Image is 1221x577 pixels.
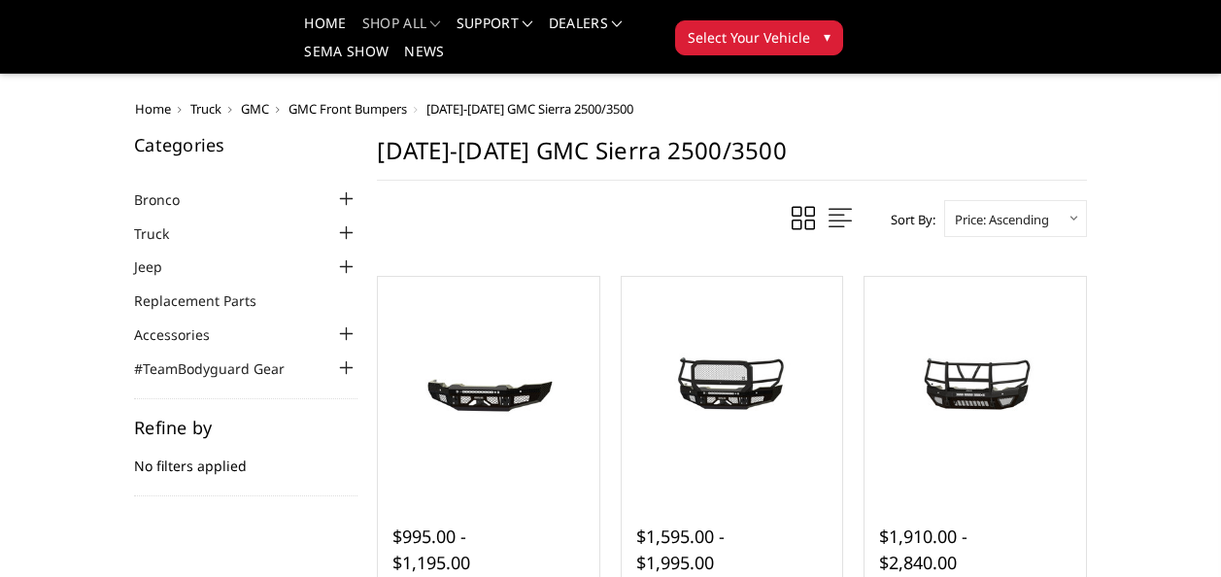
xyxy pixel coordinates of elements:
[383,282,594,493] a: 2020-2023 GMC Sierra 2500-3500 - FT Series - Base Front Bumper 2020-2023 GMC Sierra 2500-3500 - F...
[426,100,633,118] span: [DATE]-[DATE] GMC Sierra 2500/3500
[627,337,838,437] img: 2020-2023 GMC Sierra 2500-3500 - FT Series - Extreme Front Bumper
[392,525,470,574] span: $995.00 - $1,195.00
[880,205,935,234] label: Sort By:
[134,136,357,153] h5: Categories
[688,27,810,48] span: Select Your Vehicle
[134,419,357,436] h5: Refine by
[241,100,269,118] a: GMC
[627,282,838,493] a: 2020-2023 GMC Sierra 2500-3500 - FT Series - Extreme Front Bumper 2020-2023 GMC Sierra 2500-3500 ...
[869,282,1081,493] a: 2020-2023 GMC 2500-3500 - T2 Series - Extreme Front Bumper (receiver or winch) 2020-2023 GMC 2500...
[869,337,1081,437] img: 2020-2023 GMC 2500-3500 - T2 Series - Extreme Front Bumper (receiver or winch)
[879,525,967,574] span: $1,910.00 - $2,840.00
[135,100,171,118] a: Home
[383,337,594,437] img: 2020-2023 GMC Sierra 2500-3500 - FT Series - Base Front Bumper
[457,17,533,45] a: Support
[675,20,843,55] button: Select Your Vehicle
[134,256,187,277] a: Jeep
[824,26,831,47] span: ▾
[549,17,623,45] a: Dealers
[134,358,309,379] a: #TeamBodyguard Gear
[377,136,1087,181] h1: [DATE]-[DATE] GMC Sierra 2500/3500
[134,419,357,496] div: No filters applied
[362,17,441,45] a: shop all
[190,100,221,118] a: Truck
[304,17,346,45] a: Home
[134,290,281,311] a: Replacement Parts
[134,223,193,244] a: Truck
[304,45,389,73] a: SEMA Show
[134,189,204,210] a: Bronco
[636,525,725,574] span: $1,595.00 - $1,995.00
[288,100,407,118] a: GMC Front Bumpers
[404,45,444,73] a: News
[134,324,234,345] a: Accessories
